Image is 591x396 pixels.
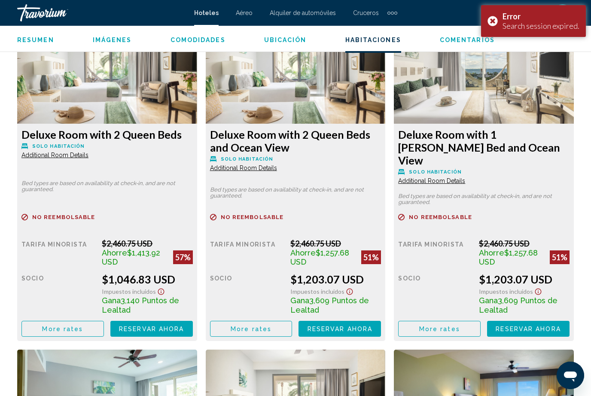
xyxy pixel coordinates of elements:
div: 51% [550,250,570,264]
span: More rates [231,326,271,332]
p: Bed types are based on availability at check-in, and are not guaranteed. [210,187,381,199]
button: Resumen [17,36,54,44]
button: Reservar ahora [110,321,193,337]
span: 3,609 Puntos de Lealtad [290,296,369,314]
img: 1c8ddf20-7510-4b3c-ad10-dc088efedb89.jpeg [394,16,574,124]
div: Tarifa Minorista [210,239,284,266]
img: 0a72711c-377a-4f09-8e03-a0aa3d1e38db.jpeg [206,16,386,124]
span: Impuestos incluidos [102,288,156,295]
a: Aéreo [236,9,253,16]
span: Additional Room Details [21,152,88,158]
div: $1,203.07 USD [479,273,570,286]
span: Impuestos incluidos [479,288,533,295]
button: Show Taxes and Fees disclaimer [344,286,355,295]
div: $2,460.75 USD [290,239,381,248]
button: More rates [398,321,481,337]
button: Comentarios [440,36,495,44]
div: Tarifa Minorista [21,239,95,266]
h3: Deluxe Room with 1 [PERSON_NAME] Bed and Ocean View [398,128,570,167]
span: $1,257.68 USD [290,248,349,266]
span: Comodidades [171,37,225,43]
span: Solo habitación [32,143,85,149]
span: Habitaciones [345,37,401,43]
div: $1,203.07 USD [290,273,381,286]
a: Alquiler de automóviles [270,9,336,16]
span: Ubicación [264,37,307,43]
button: Reservar ahora [299,321,381,337]
div: Tarifa Minorista [398,239,472,266]
span: No reembolsable [221,214,284,220]
button: More rates [21,321,104,337]
span: Ahorre [479,248,504,257]
span: No reembolsable [409,214,472,220]
span: Gana [290,296,309,305]
span: More rates [419,326,460,332]
div: Socio [210,273,284,314]
span: Reservar ahora [496,326,561,332]
button: More rates [210,321,292,337]
span: Gana [102,296,121,305]
a: Hoteles [194,9,219,16]
span: Imágenes [93,37,132,43]
div: Error [503,12,579,21]
button: User Menu [551,4,574,22]
button: Reservar ahora [487,321,570,337]
span: Gana [479,296,498,305]
span: Reservar ahora [119,326,184,332]
button: Show Taxes and Fees disclaimer [533,286,543,295]
h3: Deluxe Room with 2 Queen Beds [21,128,193,141]
span: Solo habitación [221,156,274,162]
span: Reservar ahora [308,326,372,332]
button: Show Taxes and Fees disclaimer [156,286,166,295]
p: Bed types are based on availability at check-in, and are not guaranteed. [21,180,193,192]
span: More rates [42,326,83,332]
a: Travorium [17,4,186,21]
div: 51% [361,250,381,264]
div: 57% [173,250,193,264]
span: Resumen [17,37,54,43]
span: $1,257.68 USD [479,248,538,266]
span: Ahorre [290,248,316,257]
span: Additional Room Details [398,177,465,184]
button: Comodidades [171,36,225,44]
span: 3,140 Puntos de Lealtad [102,296,179,314]
span: 3,609 Puntos de Lealtad [479,296,557,314]
div: $2,460.75 USD [102,239,192,248]
span: Solo habitación [409,169,462,175]
span: No reembolsable [32,214,95,220]
div: Socio [398,273,472,314]
span: Ahorre [102,248,127,257]
span: Impuestos incluidos [290,288,344,295]
span: Additional Room Details [210,164,277,171]
img: 0a72711c-377a-4f09-8e03-a0aa3d1e38db.jpeg [17,16,197,124]
button: Extra navigation items [387,6,397,20]
span: Comentarios [440,37,495,43]
div: $1,046.83 USD [102,273,192,286]
p: Bed types are based on availability at check-in, and are not guaranteed. [398,193,570,205]
h3: Deluxe Room with 2 Queen Beds and Ocean View [210,128,381,154]
iframe: Button to launch messaging window [557,362,584,389]
div: Search session expired. [503,21,579,30]
a: Cruceros [353,9,379,16]
span: $1,413.92 USD [102,248,160,266]
button: Habitaciones [345,36,401,44]
div: Socio [21,273,95,314]
button: Ubicación [264,36,307,44]
button: Imágenes [93,36,132,44]
div: $2,460.75 USD [479,239,570,248]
